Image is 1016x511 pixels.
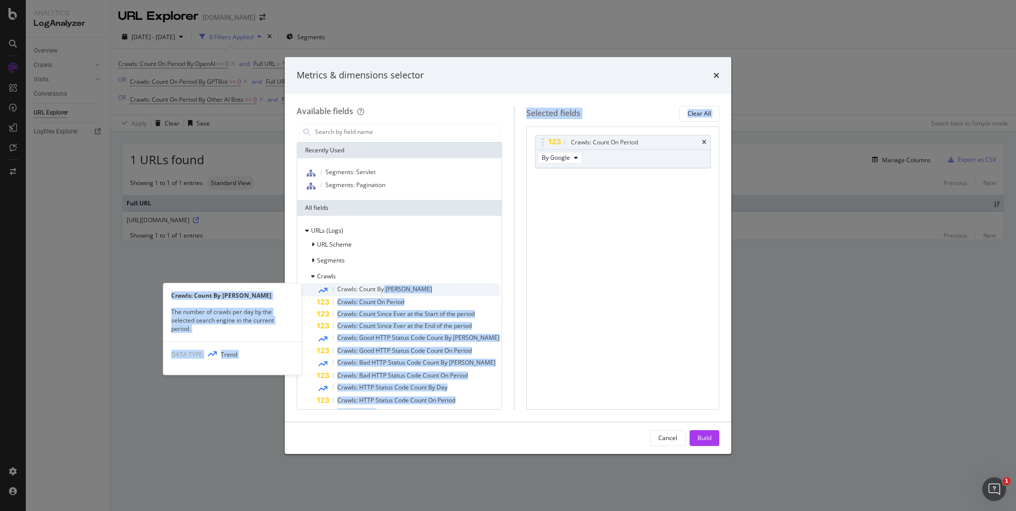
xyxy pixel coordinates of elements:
[1003,477,1011,485] span: 1
[679,106,719,122] button: Clear All
[537,152,582,164] button: By Google
[337,358,496,367] span: Crawls: Bad HTTP Status Code Count By [PERSON_NAME]
[297,106,353,117] div: Available fields
[337,285,432,293] span: Crawls: Count By [PERSON_NAME]
[285,57,731,454] div: modal
[317,272,336,280] span: Crawls
[317,240,352,249] span: URL Scheme
[163,308,301,333] div: The number of crawls per day by the selected search engine in the current period.
[542,153,570,162] span: By Google
[314,125,500,139] input: Search by field name
[337,333,500,342] span: Crawls: Good HTTP Status Code Count By [PERSON_NAME]
[325,181,385,189] span: Segments: Pagination
[713,69,719,82] div: times
[297,142,502,158] div: Recently Used
[658,434,677,442] div: Cancel
[337,321,472,330] span: Crawls: Count Since Ever at the End of the period
[325,168,376,176] span: Segments: Servlet
[688,109,711,118] div: Clear All
[982,477,1006,501] iframe: Intercom live chat
[317,256,345,264] span: Segments
[337,298,404,306] span: Crawls: Count On Period
[337,346,472,355] span: Crawls: Good HTTP Status Code Count On Period
[698,434,711,442] div: Build
[163,291,301,300] div: Crawls: Count By [PERSON_NAME]
[311,226,343,235] span: URLs (Logs)
[337,396,455,404] span: Crawls: HTTP Status Code Count On Period
[337,310,475,318] span: Crawls: Count Since Ever at the Start of the period
[650,430,686,446] button: Cancel
[702,139,706,145] div: times
[526,108,580,119] div: Selected fields
[337,383,447,391] span: Crawls: HTTP Status Code Count By Day
[297,200,502,216] div: All fields
[571,137,638,147] div: Crawls: Count On Period
[337,371,468,380] span: Crawls: Bad HTTP Status Code Count On Period
[535,135,711,168] div: Crawls: Count On PeriodtimesBy Google
[297,69,424,82] div: Metrics & dimensions selector
[690,430,719,446] button: Build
